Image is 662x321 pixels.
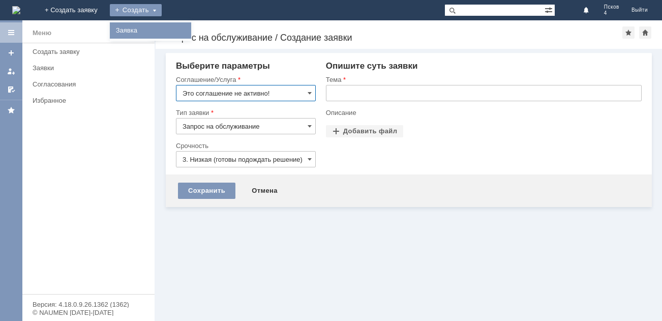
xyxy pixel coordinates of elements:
span: Опишите суть заявки [326,61,418,71]
div: Срочность [176,142,314,149]
div: Сделать домашней страницей [639,26,651,39]
img: logo [12,6,20,14]
div: Создать [110,4,162,16]
a: Мои согласования [3,81,19,98]
div: © NAUMEN [DATE]-[DATE] [33,309,144,316]
div: Тема [326,76,640,83]
div: Запрос на обслуживание / Создание заявки [166,33,622,43]
a: Заявка [112,24,189,37]
div: Создать заявку [33,48,148,55]
div: Соглашение/Услуга [176,76,314,83]
div: Меню [33,27,51,39]
div: Описание [326,109,640,116]
a: Перейти на домашнюю страницу [12,6,20,14]
span: 4 [604,10,619,16]
a: Мои заявки [3,63,19,79]
a: Создать заявку [28,44,153,60]
span: Выберите параметры [176,61,270,71]
a: Согласования [28,76,153,92]
div: Добавить в избранное [622,26,635,39]
div: Заявки [33,64,148,72]
div: Версия: 4.18.0.9.26.1362 (1362) [33,301,144,308]
a: Создать заявку [3,45,19,61]
span: Псков [604,4,619,10]
div: Согласования [33,80,148,88]
div: Избранное [33,97,137,104]
span: Расширенный поиск [545,5,555,14]
div: Тип заявки [176,109,314,116]
a: Заявки [28,60,153,76]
